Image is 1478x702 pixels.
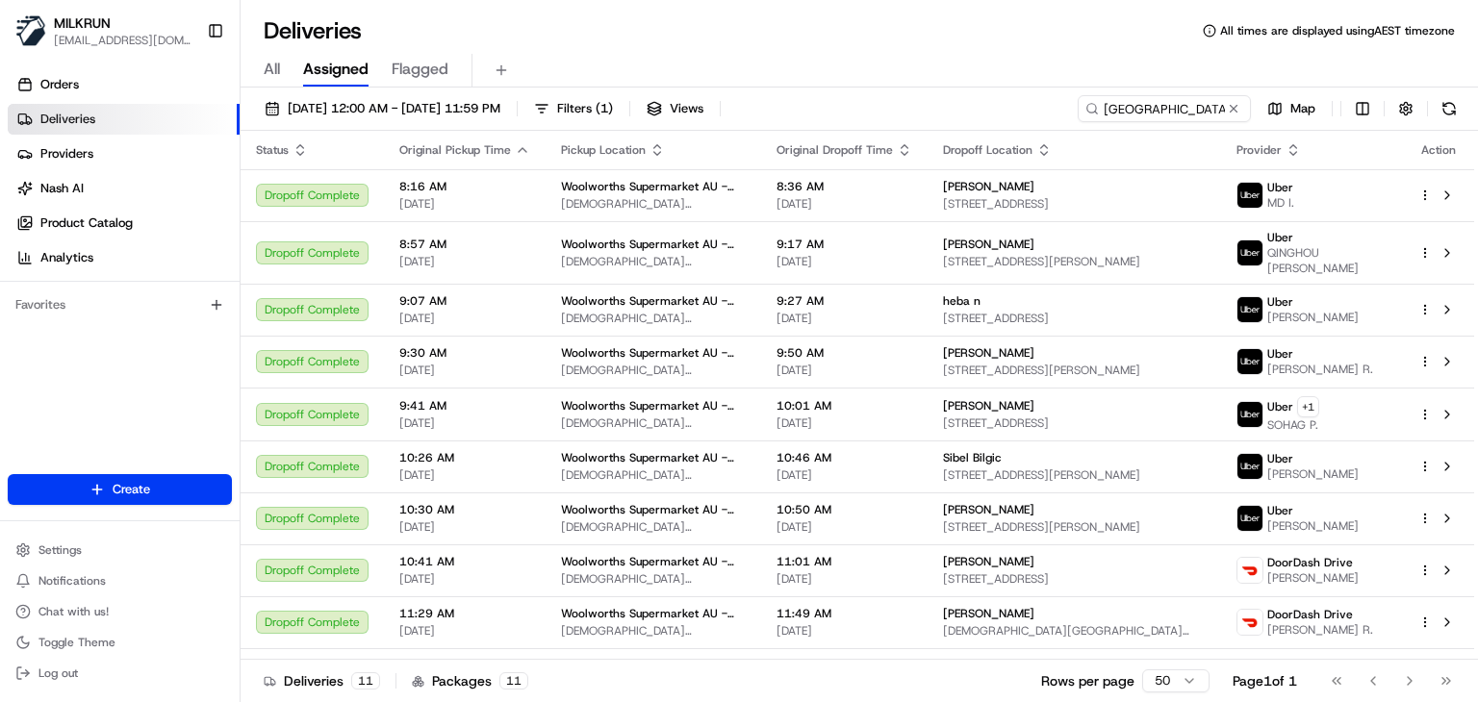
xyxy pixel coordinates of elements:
[777,502,912,517] span: 10:50 AM
[8,242,240,273] a: Analytics
[264,671,380,690] div: Deliveries
[399,606,530,621] span: 11:29 AM
[1267,570,1359,586] span: [PERSON_NAME]
[777,623,912,639] span: [DATE]
[1267,518,1359,534] span: [PERSON_NAME]
[40,76,79,93] span: Orders
[557,100,613,117] span: Filters
[596,100,613,117] span: ( 1 )
[1233,671,1297,690] div: Page 1 of 1
[8,138,240,169] a: Providers
[288,100,500,117] span: [DATE] 12:00 AM - [DATE] 11:59 PM
[399,179,530,194] span: 8:16 AM
[777,450,912,465] span: 10:46 AM
[1236,142,1282,158] span: Provider
[54,13,111,33] button: MILKRUN
[399,237,530,252] span: 8:57 AM
[399,142,511,158] span: Original Pickup Time
[561,237,746,252] span: Woolworths Supermarket AU - [GEOGRAPHIC_DATA]
[670,100,703,117] span: Views
[1237,183,1262,208] img: uber-new-logo.jpeg
[256,95,509,122] button: [DATE] 12:00 AM - [DATE] 11:59 PM
[399,450,530,465] span: 10:26 AM
[777,571,912,587] span: [DATE]
[1267,362,1373,377] span: [PERSON_NAME] R.
[399,502,530,517] span: 10:30 AM
[38,635,115,650] span: Toggle Theme
[40,214,133,232] span: Product Catalog
[777,398,912,414] span: 10:01 AM
[399,571,530,587] span: [DATE]
[1237,402,1262,427] img: uber-new-logo.jpeg
[40,180,84,197] span: Nash AI
[561,345,746,361] span: Woolworths Supermarket AU - [GEOGRAPHIC_DATA]
[943,345,1034,361] span: [PERSON_NAME]
[1237,240,1262,265] img: uber-new-logo.jpeg
[399,467,530,483] span: [DATE]
[1436,95,1463,122] button: Refresh
[8,8,199,54] button: MILKRUNMILKRUN[EMAIL_ADDRESS][DOMAIN_NAME]
[1267,245,1388,276] span: QINGHOU [PERSON_NAME]
[399,415,530,431] span: [DATE]
[1267,195,1294,211] span: MD I.
[40,111,95,128] span: Deliveries
[1267,622,1373,638] span: [PERSON_NAME] R.
[943,179,1034,194] span: [PERSON_NAME]
[1267,230,1293,245] span: Uber
[1267,555,1353,570] span: DoorDash Drive
[943,254,1206,269] span: [STREET_ADDRESS][PERSON_NAME]
[943,571,1206,587] span: [STREET_ADDRESS]
[38,665,78,681] span: Log out
[777,142,893,158] span: Original Dropoff Time
[8,289,232,320] div: Favorites
[8,660,232,687] button: Log out
[777,467,912,483] span: [DATE]
[943,415,1206,431] span: [STREET_ADDRESS]
[777,519,912,535] span: [DATE]
[264,15,362,46] h1: Deliveries
[943,311,1206,326] span: [STREET_ADDRESS]
[8,104,240,135] a: Deliveries
[351,672,380,689] div: 11
[8,173,240,204] a: Nash AI
[256,142,289,158] span: Status
[943,554,1034,569] span: [PERSON_NAME]
[399,293,530,309] span: 9:07 AM
[8,208,240,238] a: Product Catalog
[113,481,150,498] span: Create
[777,606,912,621] span: 11:49 AM
[1267,657,1293,672] span: Uber
[412,671,528,690] div: Packages
[399,196,530,212] span: [DATE]
[8,629,232,656] button: Toggle Theme
[561,606,746,621] span: Woolworths Supermarket AU - [GEOGRAPHIC_DATA]
[8,474,232,505] button: Create
[54,33,191,48] button: [EMAIL_ADDRESS][DOMAIN_NAME]
[561,554,746,569] span: Woolworths Supermarket AU - [GEOGRAPHIC_DATA]
[561,363,746,378] span: [DEMOGRAPHIC_DATA][STREET_ADDRESS][PERSON_NAME]
[8,598,232,625] button: Chat with us!
[38,542,82,558] span: Settings
[1267,607,1353,622] span: DoorDash Drive
[1297,396,1319,417] button: +1
[1237,454,1262,479] img: uber-new-logo.jpeg
[561,450,746,465] span: Woolworths Supermarket AU - [GEOGRAPHIC_DATA]
[38,604,109,619] span: Chat with us!
[525,95,622,122] button: Filters(1)
[392,58,448,81] span: Flagged
[1267,417,1319,433] span: SOHAG P.
[943,196,1206,212] span: [STREET_ADDRESS]
[777,415,912,431] span: [DATE]
[777,237,912,252] span: 9:17 AM
[943,467,1206,483] span: [STREET_ADDRESS][PERSON_NAME]
[1267,503,1293,518] span: Uber
[561,196,746,212] span: [DEMOGRAPHIC_DATA][STREET_ADDRESS][PERSON_NAME]
[40,249,93,266] span: Analytics
[561,179,746,194] span: Woolworths Supermarket AU - [GEOGRAPHIC_DATA]
[777,345,912,361] span: 9:50 AM
[943,142,1032,158] span: Dropoff Location
[1220,23,1455,38] span: All times are displayed using AEST timezone
[943,363,1206,378] span: [STREET_ADDRESS][PERSON_NAME]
